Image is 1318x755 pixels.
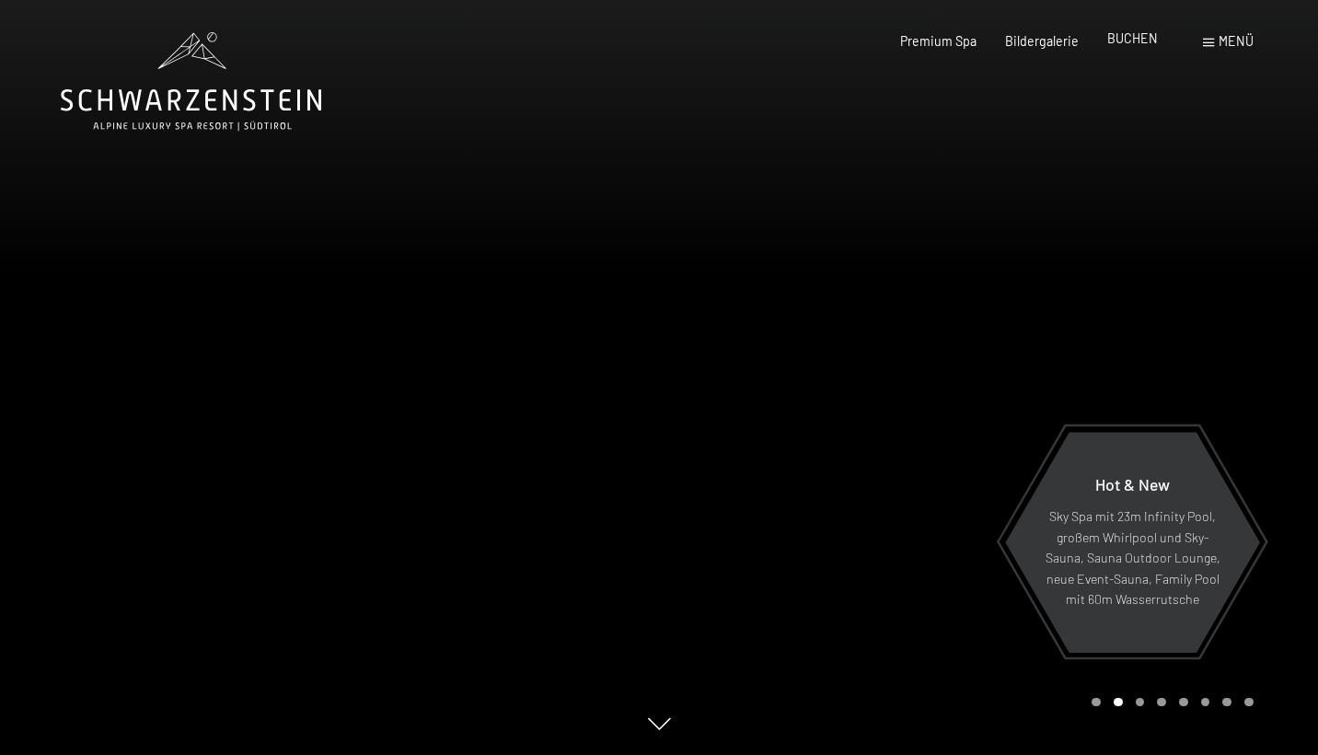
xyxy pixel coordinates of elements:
a: Hot & New Sky Spa mit 23m Infinity Pool, großem Whirlpool und Sky-Sauna, Sauna Outdoor Lounge, ne... [1004,431,1261,654]
a: Bildergalerie [1005,33,1079,49]
span: Hot & New [1095,474,1170,494]
p: Sky Spa mit 23m Infinity Pool, großem Whirlpool und Sky-Sauna, Sauna Outdoor Lounge, neue Event-S... [1045,506,1220,610]
a: BUCHEN [1107,30,1158,46]
a: Premium Spa [900,33,977,49]
span: Menü [1219,33,1254,49]
div: Carousel Page 5 [1179,698,1188,707]
div: Carousel Page 3 [1136,698,1145,707]
div: Carousel Page 7 [1222,698,1231,707]
div: Carousel Pagination [1085,698,1253,707]
div: Carousel Page 8 [1244,698,1254,707]
div: Carousel Page 6 [1201,698,1210,707]
div: Carousel Page 4 [1157,698,1166,707]
div: Carousel Page 1 [1092,698,1101,707]
div: Carousel Page 2 (Current Slide) [1114,698,1123,707]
